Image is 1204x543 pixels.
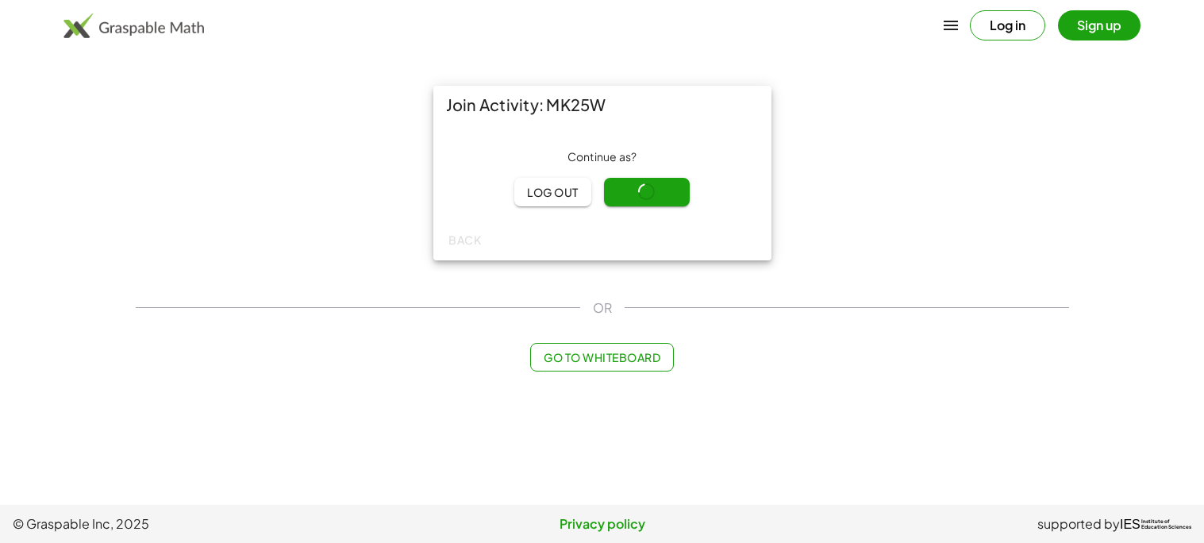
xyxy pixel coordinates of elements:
[1120,517,1141,532] span: IES
[530,343,674,372] button: Go to Whiteboard
[446,149,759,165] div: Continue as ?
[544,350,660,364] span: Go to Whiteboard
[1058,10,1141,40] button: Sign up
[1141,519,1191,530] span: Institute of Education Sciences
[527,185,579,199] span: Log out
[1037,514,1120,533] span: supported by
[514,178,591,206] button: Log out
[970,10,1045,40] button: Log in
[433,86,771,124] div: Join Activity: MK25W
[593,298,612,318] span: OR
[13,514,406,533] span: © Graspable Inc, 2025
[1120,514,1191,533] a: IESInstitute ofEducation Sciences
[406,514,798,533] a: Privacy policy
